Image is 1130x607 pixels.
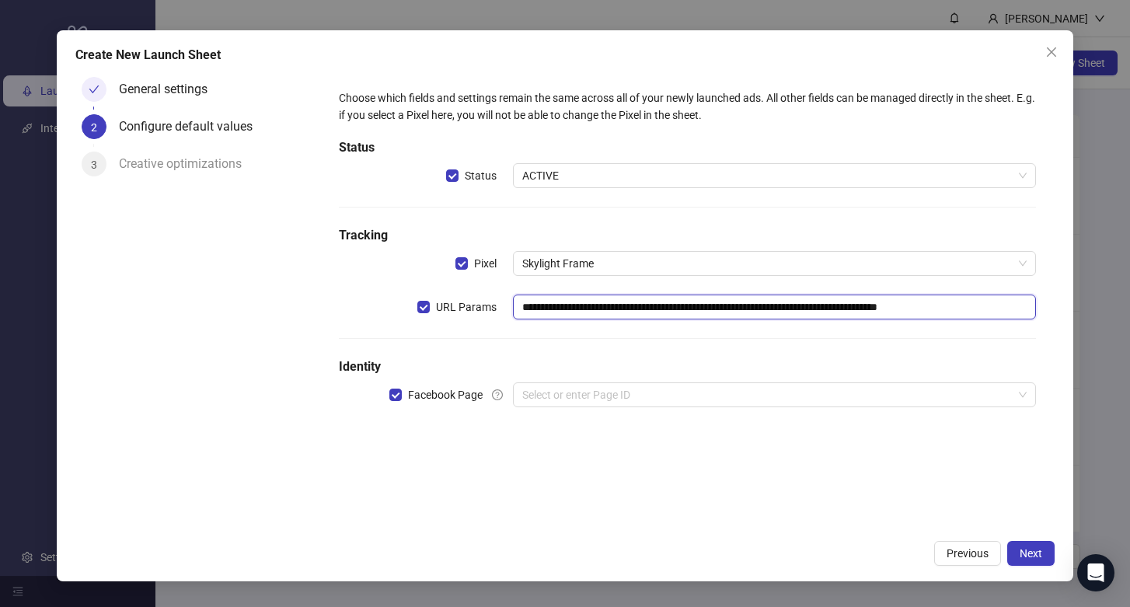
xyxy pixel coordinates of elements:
h5: Identity [339,358,1036,376]
button: Previous [934,541,1001,566]
div: Open Intercom Messenger [1077,554,1114,591]
h5: Tracking [339,226,1036,245]
span: URL Params [430,298,503,316]
span: check [89,84,99,95]
button: Next [1007,541,1055,566]
div: Create New Launch Sheet [75,46,1055,65]
span: Status [459,167,503,184]
span: ACTIVE [522,164,1027,187]
span: Next [1020,547,1042,560]
span: Facebook Page [402,386,489,403]
div: General settings [119,77,220,102]
span: Skylight Frame [522,252,1027,275]
div: Configure default values [119,114,265,139]
span: question-circle [492,389,503,400]
span: 2 [91,121,97,134]
span: 3 [91,159,97,171]
span: close [1045,46,1058,58]
div: Choose which fields and settings remain the same across all of your newly launched ads. All other... [339,89,1036,124]
h5: Status [339,138,1036,157]
div: Creative optimizations [119,152,254,176]
span: Pixel [468,255,503,272]
span: Previous [947,547,989,560]
button: Close [1039,40,1064,65]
